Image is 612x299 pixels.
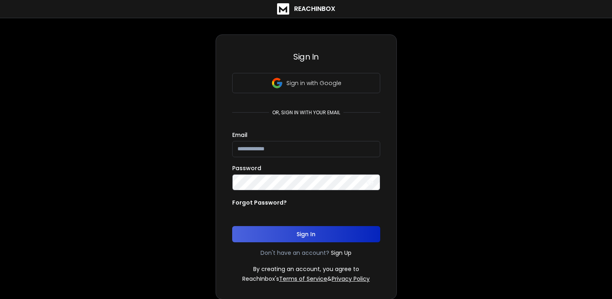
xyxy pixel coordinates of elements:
a: Privacy Policy [332,275,370,283]
a: Terms of Service [279,275,327,283]
p: By creating an account, you agree to [253,265,359,273]
button: Sign in with Google [232,73,380,93]
p: or, sign in with your email [269,109,343,116]
p: ReachInbox's & [242,275,370,283]
h3: Sign In [232,51,380,62]
p: Don't have an account? [260,249,329,257]
h1: ReachInbox [294,4,335,14]
p: Forgot Password? [232,199,287,207]
a: ReachInbox [277,3,335,15]
label: Email [232,132,248,138]
a: Sign Up [331,249,352,257]
label: Password [232,165,261,171]
p: Sign in with Google [286,79,341,87]
button: Sign In [232,226,380,242]
img: logo [277,3,289,15]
